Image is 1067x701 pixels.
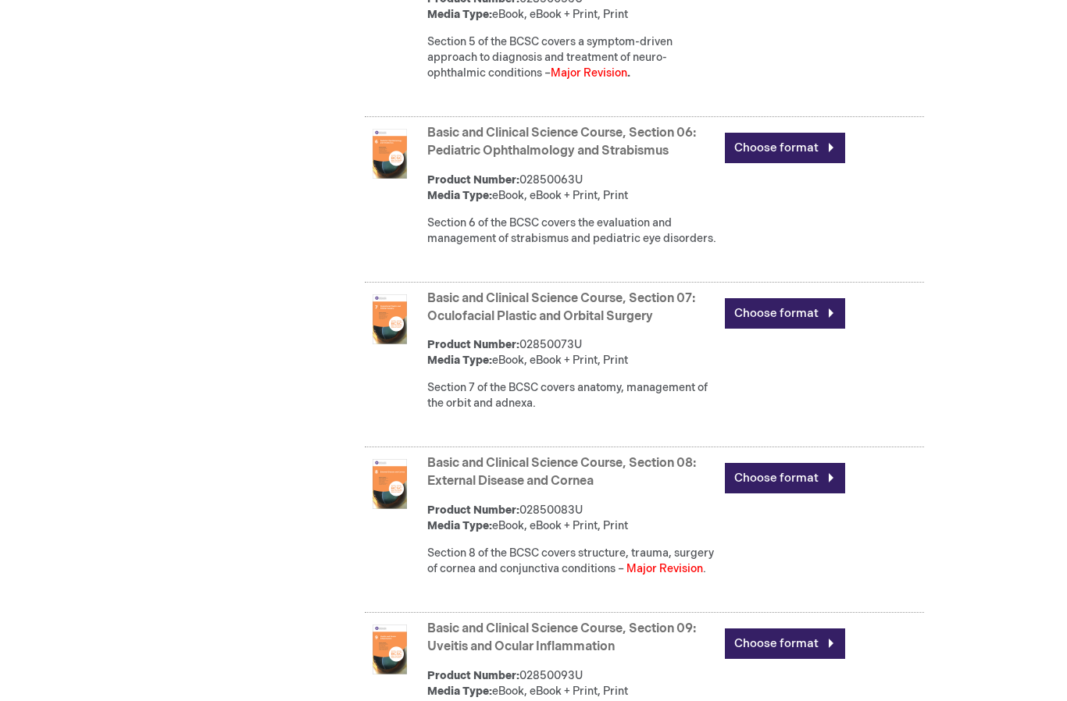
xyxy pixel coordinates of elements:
[626,562,703,575] font: Major Revision
[427,668,717,699] div: 02850093U eBook, eBook + Print, Print
[427,685,492,698] strong: Media Type:
[365,459,415,509] img: Basic and Clinical Science Course, Section 08: External Disease and Cornea
[427,215,717,247] div: Section 6 of the BCSC covers the evaluation and management of strabismus and pediatric eye disord...
[427,337,717,368] div: 02850073U eBook, eBook + Print, Print
[551,66,627,80] font: Major Revision
[427,503,717,534] div: 02850083U eBook, eBook + Print, Print
[427,354,492,367] strong: Media Type:
[427,126,696,158] a: Basic and Clinical Science Course, Section 06: Pediatric Ophthalmology and Strabismus
[427,456,696,489] a: Basic and Clinical Science Course, Section 08: External Disease and Cornea
[427,669,519,682] strong: Product Number:
[725,628,845,659] a: Choose format
[365,294,415,344] img: Basic and Clinical Science Course, Section 07: Oculofacial Plastic and Orbital Surgery
[627,66,630,80] strong: .
[427,189,492,202] strong: Media Type:
[427,291,695,324] a: Basic and Clinical Science Course, Section 07: Oculofacial Plastic and Orbital Surgery
[427,519,492,532] strong: Media Type:
[427,173,717,204] div: 02850063U eBook, eBook + Print, Print
[427,380,717,411] div: Section 7 of the BCSC covers anatomy, management of the orbit and adnexa.
[725,298,845,329] a: Choose format
[427,504,519,517] strong: Product Number:
[725,133,845,163] a: Choose format
[725,463,845,493] a: Choose format
[365,624,415,674] img: Basic and Clinical Science Course, Section 09: Uveitis and Ocular Inflammation
[365,129,415,179] img: Basic and Clinical Science Course, Section 06: Pediatric Ophthalmology and Strabismus
[427,8,492,21] strong: Media Type:
[427,546,717,577] div: Section 8 of the BCSC covers structure, trauma, surgery of cornea and conjunctiva conditions – .
[427,173,519,187] strong: Product Number:
[427,34,717,81] div: Section 5 of the BCSC covers a symptom-driven approach to diagnosis and treatment of neuro-ophtha...
[427,621,696,654] a: Basic and Clinical Science Course, Section 09: Uveitis and Ocular Inflammation
[427,338,519,351] strong: Product Number:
